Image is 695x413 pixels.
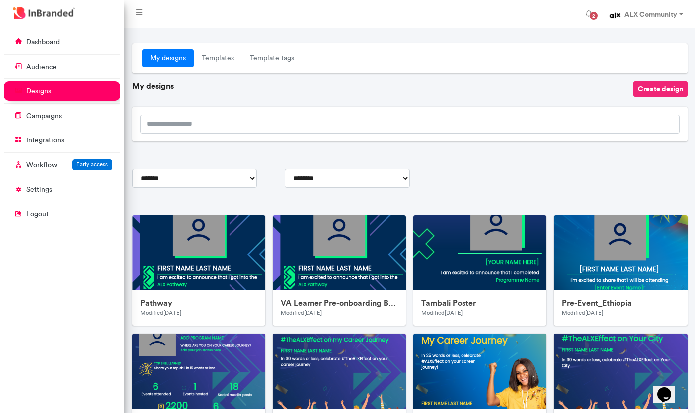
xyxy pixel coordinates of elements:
[242,49,302,67] a: Template tags
[421,298,539,308] h6: Tambali Poster
[26,62,57,72] p: audience
[10,5,77,21] img: InBranded Logo
[4,106,120,125] a: campaigns
[26,86,51,96] p: designs
[653,373,685,403] iframe: chat widget
[600,4,691,24] a: ALX Community
[194,49,242,67] a: Templates
[132,215,265,326] a: preview-of-PathwayPathwayModified[DATE]
[26,136,64,145] p: integrations
[4,32,120,51] a: dashboard
[4,180,120,199] a: settings
[26,160,57,170] p: Workflow
[608,8,622,23] img: profile dp
[4,155,120,174] a: WorkflowEarly access
[140,298,257,308] h6: Pathway
[562,298,679,308] h6: Pre-Event_Ethiopia
[4,57,120,76] a: audience
[26,111,62,121] p: campaigns
[132,81,633,91] h6: My designs
[590,12,598,20] span: 2
[562,309,603,316] small: Modified [DATE]
[281,298,398,308] h6: VA Learner Pre-onboarding Banner
[4,81,120,100] a: designs
[281,309,322,316] small: Modified [DATE]
[26,209,49,219] p: logout
[554,215,687,326] a: preview-of-Pre-Event_EthiopiaPre-Event_EthiopiaModified[DATE]
[413,215,546,326] a: preview-of-Tambali PosterTambali PosterModified[DATE]
[142,49,194,67] a: My designs
[26,37,60,47] p: dashboard
[624,10,677,19] strong: ALX Community
[140,309,181,316] small: Modified [DATE]
[273,215,406,326] a: preview-of-VA Learner Pre-onboarding BannerVA Learner Pre-onboarding BannerModified[DATE]
[578,4,600,24] button: 2
[633,81,688,97] button: Create design
[421,309,463,316] small: Modified [DATE]
[26,185,52,195] p: settings
[4,131,120,149] a: integrations
[77,161,108,168] span: Early access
